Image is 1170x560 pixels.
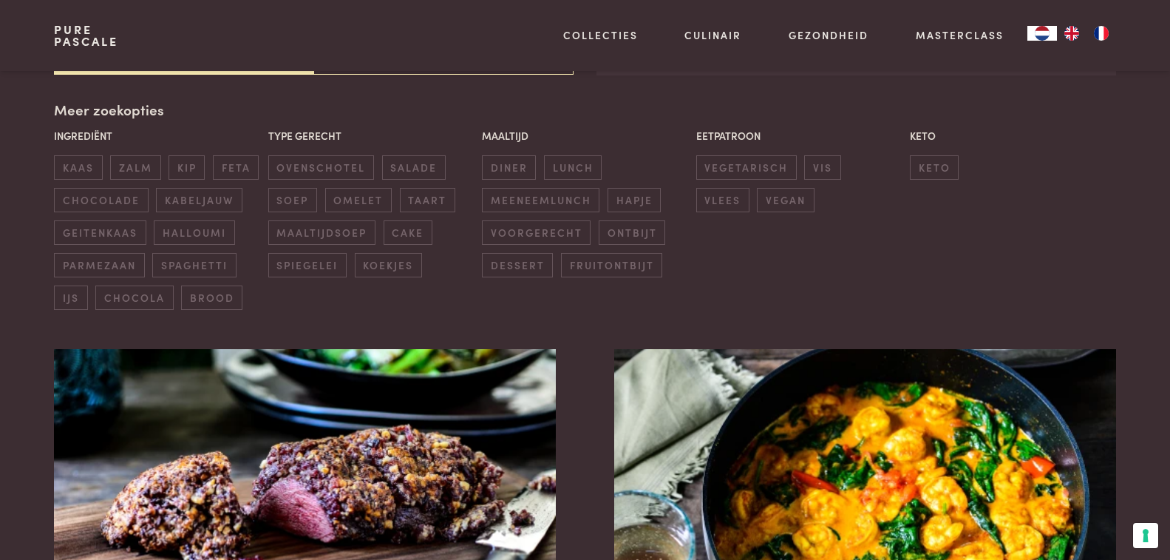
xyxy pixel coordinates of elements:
span: ovenschotel [268,155,374,180]
span: salade [382,155,446,180]
a: FR [1086,26,1116,41]
a: EN [1057,26,1086,41]
span: taart [400,188,455,212]
span: ijs [54,286,87,310]
span: spaghetti [152,253,236,277]
span: cake [384,220,432,245]
span: halloumi [154,220,234,245]
span: geitenkaas [54,220,146,245]
span: chocolade [54,188,148,212]
span: chocola [95,286,173,310]
a: Masterclass [916,27,1004,43]
div: Language [1027,26,1057,41]
span: dessert [482,253,553,277]
span: diner [482,155,536,180]
span: feta [213,155,259,180]
a: Collecties [563,27,638,43]
a: NL [1027,26,1057,41]
span: fruitontbijt [561,253,662,277]
p: Keto [910,128,1116,144]
button: Uw voorkeuren voor toestemming voor trackingtechnologieën [1133,523,1158,548]
span: kip [169,155,205,180]
span: soep [268,188,317,212]
span: keto [910,155,959,180]
span: kabeljauw [156,188,242,212]
span: lunch [544,155,602,180]
p: Maaltijd [482,128,688,144]
p: Eetpatroon [696,128,902,144]
span: koekjes [355,253,422,277]
a: PurePascale [54,24,118,47]
span: meeneemlunch [482,188,599,212]
span: brood [181,286,242,310]
aside: Language selected: Nederlands [1027,26,1116,41]
span: vegan [757,188,814,212]
ul: Language list [1057,26,1116,41]
span: hapje [608,188,661,212]
a: Culinair [684,27,741,43]
a: Gezondheid [789,27,868,43]
span: maaltijdsoep [268,220,375,245]
span: voorgerecht [482,220,591,245]
span: vegetarisch [696,155,797,180]
span: zalm [110,155,160,180]
p: Type gerecht [268,128,475,144]
span: kaas [54,155,102,180]
span: omelet [325,188,392,212]
span: spiegelei [268,253,347,277]
span: parmezaan [54,253,144,277]
span: vis [804,155,840,180]
span: ontbijt [599,220,665,245]
span: vlees [696,188,749,212]
p: Ingrediënt [54,128,260,144]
